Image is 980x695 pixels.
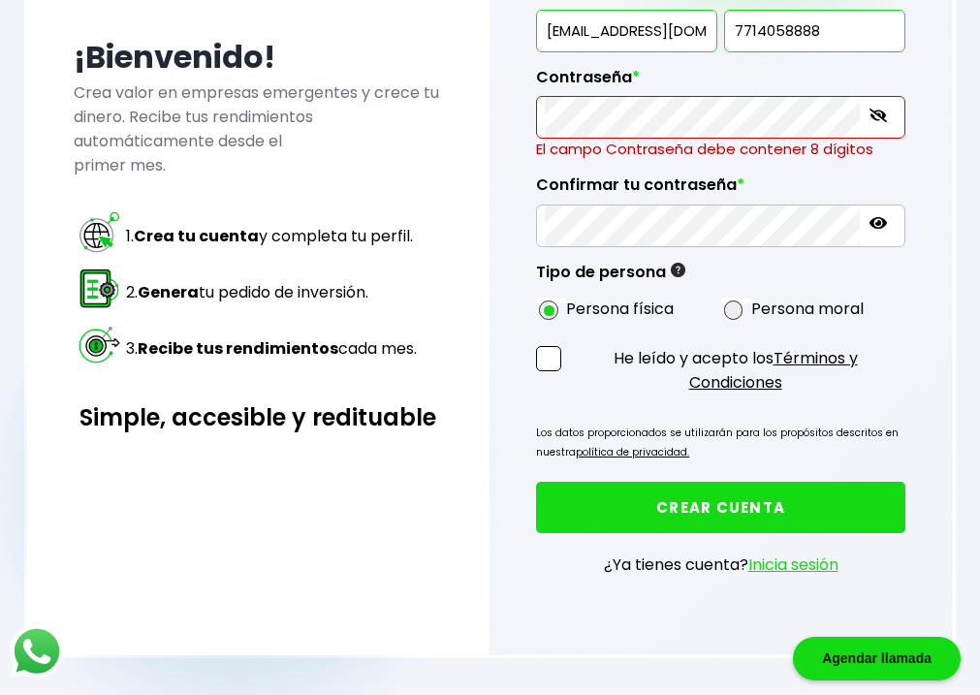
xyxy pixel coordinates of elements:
[77,322,122,367] img: paso 3
[138,337,338,360] strong: Recibe tus rendimientos
[74,80,443,177] p: Crea valor en empresas emergentes y crece tu dinero. Recibe tus rendimientos automáticamente desd...
[536,263,685,292] label: Tipo de persona
[576,445,689,459] a: política de privacidad.
[134,225,259,247] strong: Crea tu cuenta
[138,281,199,303] strong: Genera
[74,34,443,80] h2: ¡Bienvenido!
[536,68,905,97] label: Contraseña
[125,321,418,375] td: 3. cada mes.
[125,208,418,263] td: 1. y completa tu perfil.
[545,11,709,51] input: inversionista@gmail.com
[10,624,64,679] img: logos_whatsapp-icon.242b2217.svg
[604,553,838,577] p: ¿Ya tienes cuenta?
[751,297,864,321] label: Persona moral
[793,637,961,680] div: Agendar llamada
[74,400,443,434] h3: Simple, accesible y redituable
[125,265,418,319] td: 2. tu pedido de inversión.
[536,482,905,533] button: CREAR CUENTA
[536,424,905,462] p: Los datos proporcionados se utilizarán para los propósitos descritos en nuestra
[77,209,122,255] img: paso 1
[77,266,122,311] img: paso 2
[536,139,905,160] p: El campo Contraseña debe contener 8 dígitos
[689,347,858,394] a: Términos y Condiciones
[536,175,905,205] label: Confirmar tu contraseña
[671,263,685,277] img: gfR76cHglkPwleuBLjWdxeZVvX9Wp6JBDmjRYY8JYDQn16A2ICN00zLTgIroGa6qie5tIuWH7V3AapTKqzv+oMZsGfMUqL5JM...
[565,346,905,395] p: He leído y acepto los
[733,11,897,51] input: 10 dígitos
[748,553,838,576] a: Inicia sesión
[566,297,674,321] label: Persona física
